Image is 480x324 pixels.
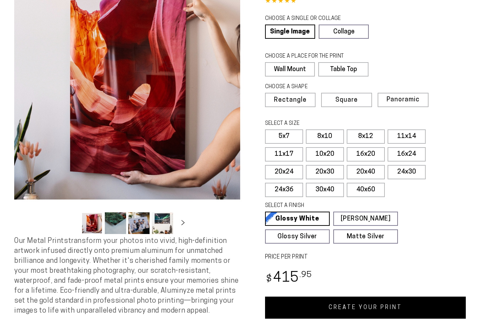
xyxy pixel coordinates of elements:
[318,62,368,76] label: Table Top
[347,129,385,144] label: 8x12
[265,202,383,210] legend: SELECT A FINISH
[335,97,358,103] span: Square
[347,183,385,197] label: 40x60
[265,62,315,76] label: Wall Mount
[81,212,103,234] button: Load image 1 in gallery view
[333,212,398,226] a: [PERSON_NAME]
[300,271,312,279] sup: .95
[306,183,344,197] label: 30x40
[319,25,369,39] a: Collage
[306,129,344,144] label: 8x10
[265,120,383,128] legend: SELECT A SIZE
[347,165,385,179] label: 20x40
[265,129,303,144] label: 5x7
[265,271,312,285] bdi: 415
[347,147,385,161] label: 16x20
[274,97,307,103] span: Rectangle
[265,165,303,179] label: 20x24
[152,212,173,234] button: Load image 4 in gallery view
[333,229,398,244] a: Matte Silver
[306,147,344,161] label: 10x20
[387,96,420,103] span: Panoramic
[64,216,79,231] button: Slide left
[128,212,150,234] button: Load image 3 in gallery view
[265,147,303,161] label: 11x17
[105,212,126,234] button: Load image 2 in gallery view
[265,83,363,91] legend: CHOOSE A SHAPE
[388,129,426,144] label: 11x14
[266,275,272,284] span: $
[265,25,315,39] a: Single Image
[265,212,330,226] a: Glossy White
[265,253,466,261] label: PRICE PER PRINT
[265,183,303,197] label: 24x36
[306,165,344,179] label: 20x30
[388,147,426,161] label: 16x24
[265,53,362,60] legend: CHOOSE A PLACE FOR THE PRINT
[175,216,191,231] button: Slide right
[14,238,239,314] span: Our Metal Prints transform your photos into vivid, high-definition artwork infused directly onto ...
[388,165,426,179] label: 24x30
[265,297,466,319] a: CREATE YOUR PRINT
[265,229,330,244] a: Glossy Silver
[265,15,362,23] legend: CHOOSE A SINGLE OR COLLAGE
